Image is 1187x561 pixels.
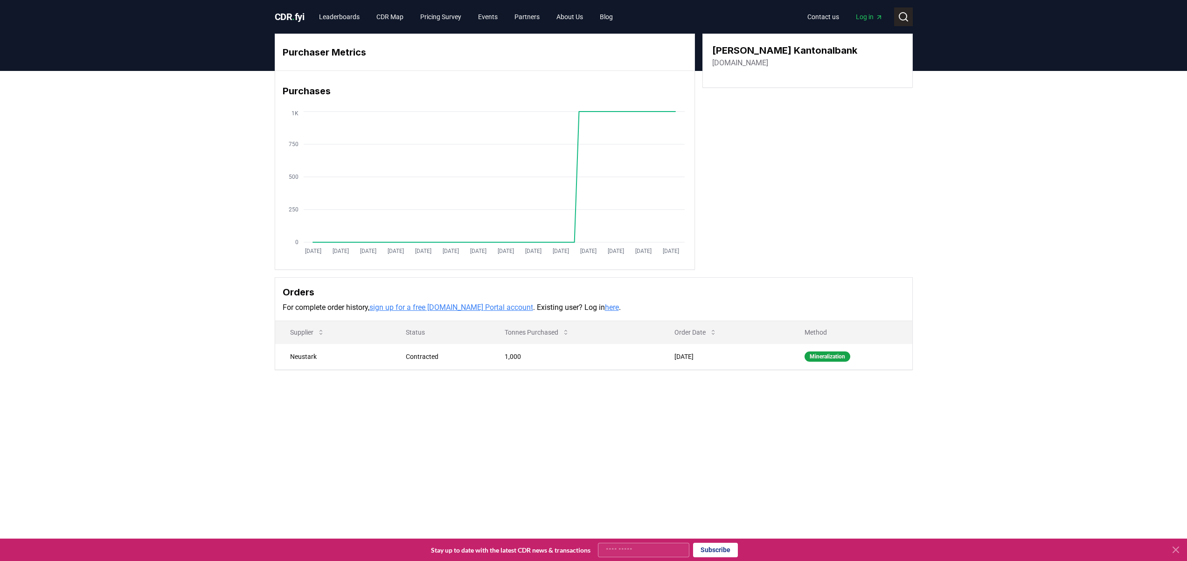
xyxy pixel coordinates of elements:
[552,248,569,254] tspan: [DATE]
[471,8,505,25] a: Events
[305,248,321,254] tspan: [DATE]
[369,8,411,25] a: CDR Map
[312,8,620,25] nav: Main
[360,248,376,254] tspan: [DATE]
[387,248,403,254] tspan: [DATE]
[635,248,651,254] tspan: [DATE]
[283,285,905,299] h3: Orders
[413,8,469,25] a: Pricing Survey
[406,352,482,361] div: Contracted
[580,248,596,254] tspan: [DATE]
[549,8,590,25] a: About Us
[332,248,348,254] tspan: [DATE]
[283,84,687,98] h3: Purchases
[283,302,905,313] p: For complete order history, . Existing user? Log in .
[442,248,458,254] tspan: [DATE]
[805,351,850,362] div: Mineralization
[289,206,298,213] tspan: 250
[490,344,660,369] td: 1,000
[292,110,298,117] tspan: 1K
[275,10,305,23] a: CDR.fyi
[312,8,367,25] a: Leaderboards
[525,248,541,254] tspan: [DATE]
[848,8,890,25] a: Log in
[607,248,624,254] tspan: [DATE]
[662,248,679,254] tspan: [DATE]
[800,8,847,25] a: Contact us
[398,328,482,337] p: Status
[295,239,298,245] tspan: 0
[283,323,332,342] button: Supplier
[415,248,431,254] tspan: [DATE]
[856,12,883,21] span: Log in
[497,248,514,254] tspan: [DATE]
[659,344,790,369] td: [DATE]
[283,45,687,59] h3: Purchaser Metrics
[605,303,619,312] a: here
[712,43,857,57] h3: [PERSON_NAME] Kantonalbank
[289,141,298,147] tspan: 750
[667,323,724,342] button: Order Date
[292,11,295,22] span: .
[369,303,533,312] a: sign up for a free [DOMAIN_NAME] Portal account
[592,8,620,25] a: Blog
[797,328,904,337] p: Method
[800,8,890,25] nav: Main
[712,57,768,69] a: [DOMAIN_NAME]
[470,248,486,254] tspan: [DATE]
[497,323,577,342] button: Tonnes Purchased
[289,174,298,180] tspan: 500
[507,8,547,25] a: Partners
[275,11,305,22] span: CDR fyi
[275,344,391,369] td: Neustark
